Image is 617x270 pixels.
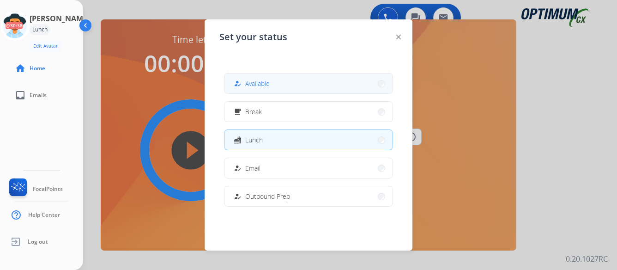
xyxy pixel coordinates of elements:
span: Available [245,79,270,88]
span: Set your status [219,31,287,43]
span: FocalPoints [33,185,63,193]
span: Log out [28,238,48,245]
button: Edit Avatar [30,41,61,51]
div: Lunch [30,24,50,35]
p: 0.20.1027RC [566,253,608,264]
h3: [PERSON_NAME] [30,13,90,24]
button: Break [224,102,393,122]
mat-icon: how_to_reg [234,80,242,87]
mat-icon: how_to_reg [234,192,242,200]
span: Help Center [28,211,60,219]
mat-icon: free_breakfast [234,108,242,116]
span: Email [245,163,260,173]
button: Available [224,74,393,93]
mat-icon: how_to_reg [234,164,242,172]
mat-icon: home [15,63,26,74]
span: Emails [30,92,47,99]
a: FocalPoints [7,178,63,200]
span: Break [245,107,262,117]
mat-icon: fastfood [234,136,242,144]
mat-icon: inbox [15,90,26,101]
button: Outbound Prep [224,186,393,206]
span: Outbound Prep [245,191,290,201]
button: Email [224,158,393,178]
span: Home [30,65,45,72]
span: Lunch [245,135,263,145]
img: close-button [396,35,401,39]
button: Lunch [224,130,393,150]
